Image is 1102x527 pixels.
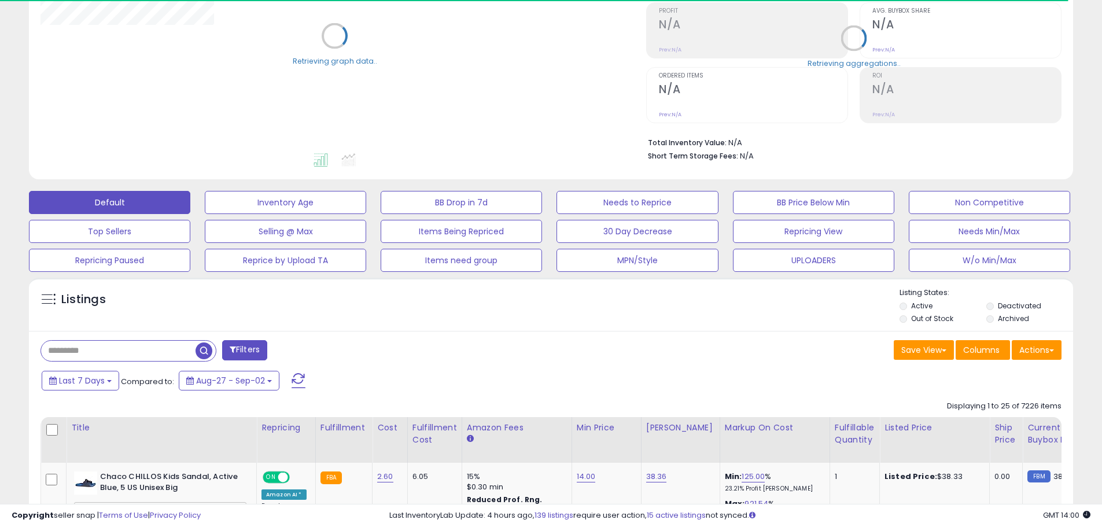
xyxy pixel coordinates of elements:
div: Fulfillable Quantity [835,422,875,446]
div: 15% [467,471,563,482]
label: Archived [998,314,1029,323]
div: Amazon Fees [467,422,567,434]
button: Needs Min/Max [909,220,1070,243]
div: 1 [835,471,871,482]
div: Ship Price [994,422,1018,446]
button: Repricing Paused [29,249,190,272]
button: Aug-27 - Sep-02 [179,371,279,390]
button: Items need group [381,249,542,272]
small: FBA [320,471,342,484]
span: Last 7 Days [59,375,105,386]
span: Columns [963,344,1000,356]
b: Listed Price: [884,471,937,482]
button: Inventory Age [205,191,366,214]
div: Min Price [577,422,636,434]
div: seller snap | | [12,510,201,521]
button: Filters [222,340,267,360]
button: W/o Min/Max [909,249,1070,272]
div: Repricing [261,422,311,434]
div: Cost [377,422,403,434]
div: Listed Price [884,422,985,434]
span: Compared to: [121,376,174,387]
b: Min: [725,471,742,482]
button: BB Drop in 7d [381,191,542,214]
div: Fulfillment Cost [412,422,457,446]
p: 23.21% Profit [PERSON_NAME] [725,485,821,493]
a: Privacy Policy [150,510,201,521]
button: Items Being Repriced [381,220,542,243]
button: Actions [1012,340,1062,360]
span: 2025-09-10 14:00 GMT [1043,510,1090,521]
button: 30 Day Decrease [556,220,718,243]
a: 38.36 [646,471,667,482]
span: 38.33 [1053,471,1074,482]
th: The percentage added to the cost of goods (COGS) that forms the calculator for Min & Max prices. [720,417,830,463]
small: FBM [1027,470,1050,482]
a: 15 active listings [647,510,706,521]
button: Needs to Reprice [556,191,718,214]
div: Fulfillment [320,422,367,434]
span: OFF [288,473,307,482]
button: Non Competitive [909,191,1070,214]
button: Selling @ Max [205,220,366,243]
button: UPLOADERS [733,249,894,272]
button: Save View [894,340,954,360]
div: Markup on Cost [725,422,825,434]
button: MPN/Style [556,249,718,272]
strong: Copyright [12,510,54,521]
small: Amazon Fees. [467,434,474,444]
div: Current Buybox Price [1027,422,1087,446]
div: $0.30 min [467,482,563,492]
b: Chaco CHILLOS Kids Sandal, Active Blue, 5 US Unisex Big [100,471,241,496]
div: Amazon AI * [261,489,307,500]
div: $38.33 [884,471,981,482]
span: ON [264,473,278,482]
img: 31h7RMaBQOL._SL40_.jpg [74,471,97,495]
p: Listing States: [900,288,1073,298]
div: Title [71,422,252,434]
div: Displaying 1 to 25 of 7226 items [947,401,1062,412]
span: Aug-27 - Sep-02 [196,375,265,386]
label: Active [911,301,933,311]
div: Retrieving graph data.. [293,56,377,66]
label: Deactivated [998,301,1041,311]
button: Last 7 Days [42,371,119,390]
a: Terms of Use [99,510,148,521]
button: Default [29,191,190,214]
a: 14.00 [577,471,596,482]
div: % [725,471,821,493]
div: [PERSON_NAME] [646,422,715,434]
button: Top Sellers [29,220,190,243]
h5: Listings [61,292,106,308]
div: Retrieving aggregations.. [808,58,901,68]
button: Columns [956,340,1010,360]
a: 125.00 [742,471,765,482]
label: Out of Stock [911,314,953,323]
button: BB Price Below Min [733,191,894,214]
button: Repricing View [733,220,894,243]
div: Last InventoryLab Update: 4 hours ago, require user action, not synced. [389,510,1090,521]
div: 0.00 [994,471,1013,482]
a: 139 listings [535,510,573,521]
a: 2.60 [377,471,393,482]
button: Reprice by Upload TA [205,249,366,272]
div: 6.05 [412,471,453,482]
